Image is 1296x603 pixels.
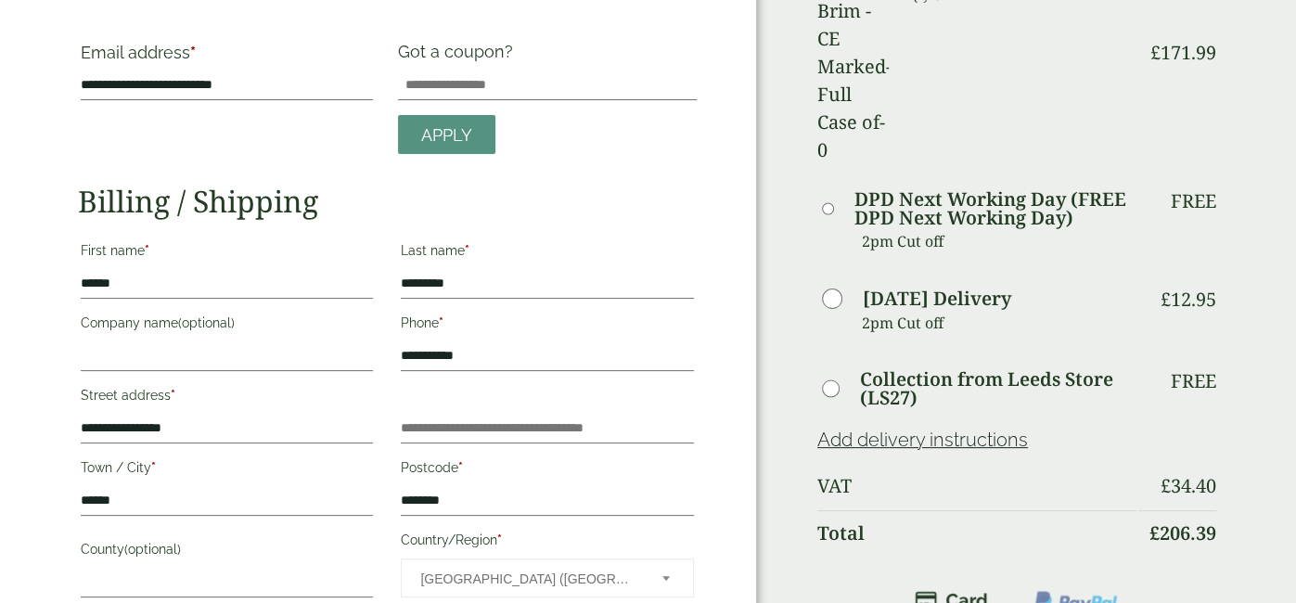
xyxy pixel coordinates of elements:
p: Free [1171,370,1216,392]
bdi: 171.99 [1150,40,1216,65]
bdi: 34.40 [1161,473,1216,498]
label: Email address [81,45,374,71]
th: VAT [817,464,1136,508]
span: £ [1149,520,1160,545]
label: Street address [81,382,374,414]
span: £ [1150,40,1161,65]
label: County [81,536,374,568]
label: Town / City [81,455,374,486]
abbr: required [458,460,463,475]
h2: Billing / Shipping [78,184,697,219]
abbr: required [171,388,175,403]
abbr: required [465,243,469,258]
label: Got a coupon? [398,42,520,71]
span: £ [1161,473,1171,498]
label: Phone [401,310,694,341]
label: Postcode [401,455,694,486]
abbr: required [497,532,502,547]
span: Country/Region [401,558,694,597]
label: DPD Next Working Day (FREE DPD Next Working Day) [854,190,1136,227]
a: Add delivery instructions [817,429,1028,451]
p: Free [1171,190,1216,212]
abbr: required [151,460,156,475]
label: Last name [401,237,694,269]
span: United Kingdom (UK) [420,559,637,598]
p: 2pm Cut off [862,227,1136,255]
abbr: required [439,315,443,330]
abbr: required [190,43,196,62]
abbr: required [145,243,149,258]
label: Company name [81,310,374,341]
p: 2pm Cut off [862,309,1136,337]
span: (optional) [124,542,181,557]
th: Total [817,510,1136,556]
label: First name [81,237,374,269]
label: Collection from Leeds Store (LS27) [860,370,1136,407]
a: Apply [398,115,495,155]
label: [DATE] Delivery [863,289,1011,308]
label: Country/Region [401,527,694,558]
bdi: 12.95 [1161,287,1216,312]
span: £ [1161,287,1171,312]
bdi: 206.39 [1149,520,1216,545]
span: (optional) [178,315,235,330]
span: Apply [421,125,472,146]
